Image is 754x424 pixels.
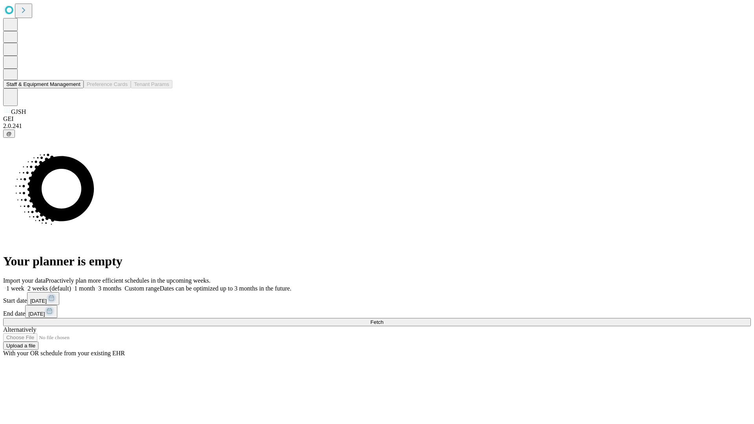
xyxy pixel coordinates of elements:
span: 3 months [98,285,121,292]
button: [DATE] [27,292,59,305]
span: Alternatively [3,326,36,333]
span: 1 month [74,285,95,292]
button: [DATE] [25,305,57,318]
button: Upload a file [3,342,38,350]
span: [DATE] [30,298,47,304]
div: Start date [3,292,751,305]
span: Dates can be optimized up to 3 months in the future. [160,285,291,292]
span: Proactively plan more efficient schedules in the upcoming weeks. [46,277,210,284]
span: With your OR schedule from your existing EHR [3,350,125,356]
span: Custom range [124,285,159,292]
span: 2 weeks (default) [27,285,71,292]
button: Staff & Equipment Management [3,80,84,88]
div: 2.0.241 [3,122,751,130]
button: Fetch [3,318,751,326]
div: GEI [3,115,751,122]
button: Tenant Params [131,80,172,88]
div: End date [3,305,751,318]
span: [DATE] [28,311,45,317]
span: 1 week [6,285,24,292]
span: @ [6,131,12,137]
span: Fetch [370,319,383,325]
span: GJSH [11,108,26,115]
button: @ [3,130,15,138]
button: Preference Cards [84,80,131,88]
span: Import your data [3,277,46,284]
h1: Your planner is empty [3,254,751,269]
